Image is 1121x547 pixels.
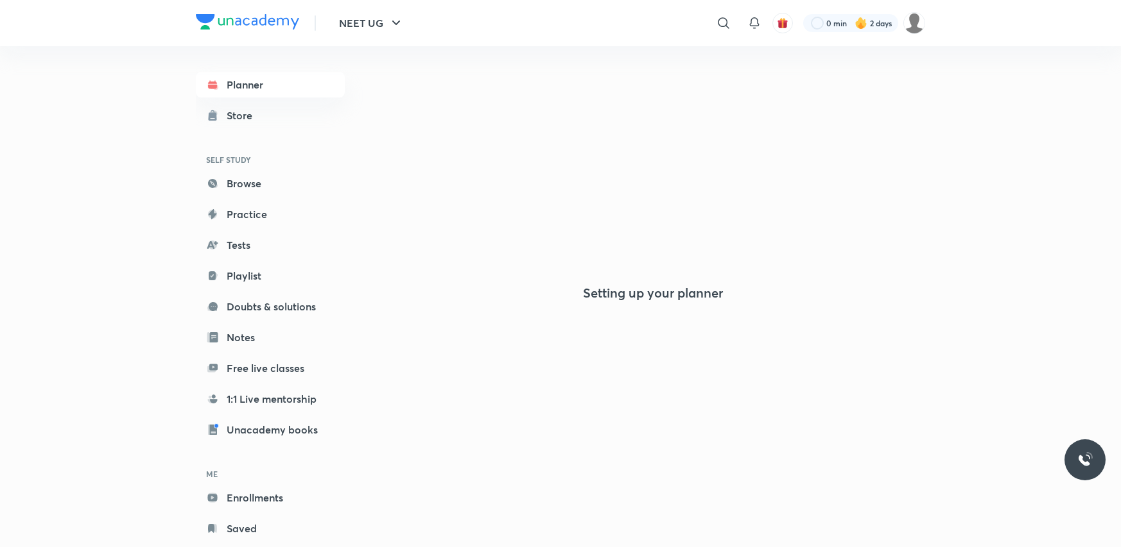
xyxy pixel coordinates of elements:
a: Store [196,103,345,128]
a: Free live classes [196,355,345,381]
img: ttu [1077,452,1093,467]
a: Notes [196,324,345,350]
a: Planner [196,72,345,97]
button: NEET UG [331,10,412,36]
a: Doubts & solutions [196,294,345,319]
img: avatar [777,17,788,29]
a: 1:1 Live mentorship [196,386,345,412]
a: Company Logo [196,14,299,33]
img: Company Logo [196,14,299,29]
h6: SELF STUDY [196,149,345,171]
img: streak [855,17,867,29]
button: avatar [772,13,793,33]
div: Store [227,108,260,123]
a: Enrollments [196,485,345,510]
a: Unacademy books [196,417,345,442]
a: Tests [196,232,345,258]
a: Browse [196,171,345,196]
h4: Setting up your planner [583,285,723,301]
h6: ME [196,463,345,485]
img: Sakshi [903,12,925,34]
a: Practice [196,201,345,227]
a: Saved [196,516,345,541]
a: Playlist [196,263,345,289]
